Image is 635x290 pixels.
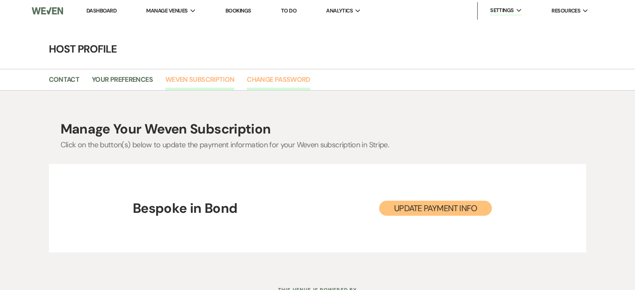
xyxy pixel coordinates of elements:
[247,74,310,90] a: Change Password
[92,74,153,90] a: Your Preferences
[225,7,251,14] a: Bookings
[61,120,587,139] h3: Manage Your Weven Subscription
[86,7,116,14] a: Dashboard
[61,140,587,150] h5: Click on the button(s) below to update the payment information for your Weven subscription in Str...
[49,74,80,90] a: Contact
[379,201,492,216] button: Update Payment Info
[133,199,237,217] li: Bespoke in Bond
[326,7,353,15] span: Analytics
[165,74,234,90] a: Weven Subscription
[281,7,296,14] a: To Do
[32,2,63,20] img: Weven Logo
[552,7,580,15] span: Resources
[490,6,514,15] span: Settings
[146,7,187,15] span: Manage Venues
[17,42,618,56] h4: Host Profile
